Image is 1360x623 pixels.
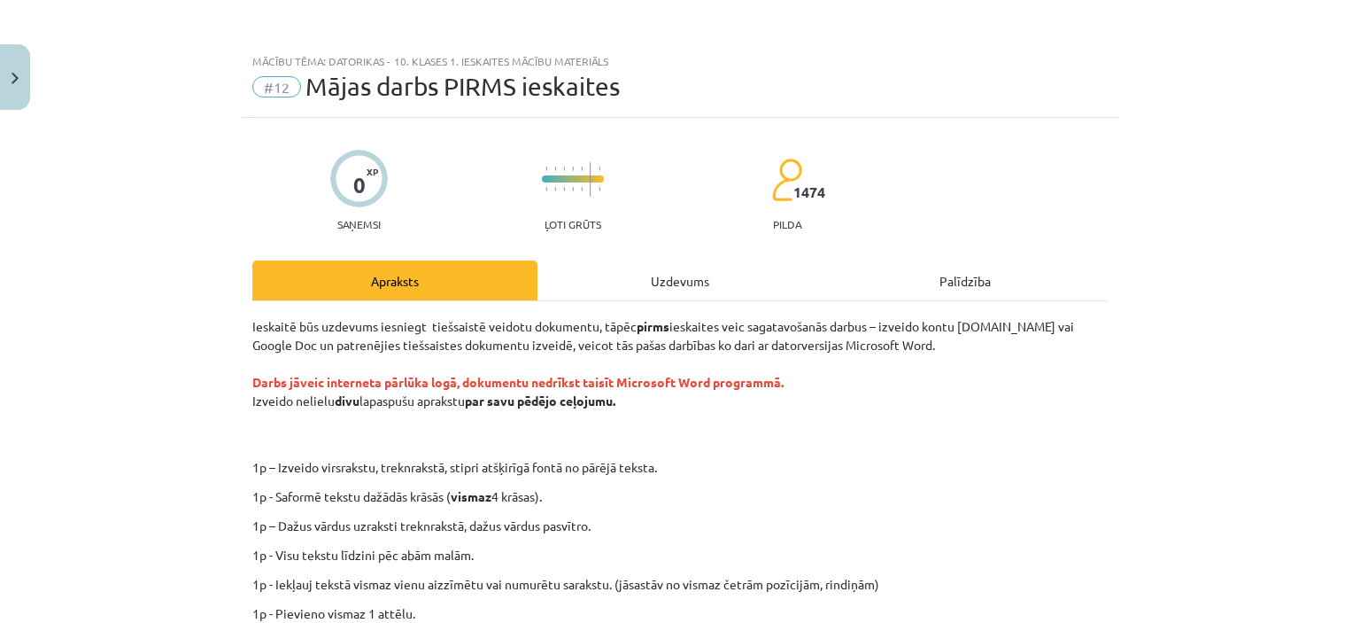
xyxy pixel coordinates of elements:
[252,575,1108,594] p: 1p - Iekļauj tekstā vismaz vienu aizzīmētu vai numurētu sarakstu. (jāsastāv no vismaz četrām pozī...
[545,218,601,230] p: Ļoti grūts
[637,318,669,334] strong: pirms
[252,55,1108,67] div: Mācību tēma: Datorikas - 10. klases 1. ieskaites mācību materiāls
[335,393,359,409] strong: divu
[252,517,1108,535] p: 1p – Dažus vārdus uzraksti treknrakstā, dažus vārdus pasvītro.
[352,458,1124,477] p: 1p – Izveido virsrakstu, treknrakstā, stipri atšķirīgā fontā no pārējā teksta.
[305,72,620,101] span: Mājas darbs PIRMS ieskaites
[252,604,1108,623] p: 1p - Pievieno vismaz 1 attēlu.
[599,167,600,171] img: icon-short-line-57e1e144782c952c97e751825c79c345078a6d821885a25fce030b3d8c18986b.svg
[465,393,615,409] strong: par savu pēdējo ceļojumu.
[793,184,825,200] span: 1474
[581,167,583,171] img: icon-short-line-57e1e144782c952c97e751825c79c345078a6d821885a25fce030b3d8c18986b.svg
[252,374,784,390] strong: Darbs jāveic interneta pārlūka logā, dokumentu nedrīkst taisīt Microsoft Word programmā.
[252,487,1108,506] p: 1p - Saformē tekstu dažādās krāsās ( 4 krāsas).
[545,167,547,171] img: icon-short-line-57e1e144782c952c97e751825c79c345078a6d821885a25fce030b3d8c18986b.svg
[563,167,565,171] img: icon-short-line-57e1e144782c952c97e751825c79c345078a6d821885a25fce030b3d8c18986b.svg
[823,261,1108,300] div: Palīdzība
[545,187,547,191] img: icon-short-line-57e1e144782c952c97e751825c79c345078a6d821885a25fce030b3d8c18986b.svg
[554,187,556,191] img: icon-short-line-57e1e144782c952c97e751825c79c345078a6d821885a25fce030b3d8c18986b.svg
[537,261,823,300] div: Uzdevums
[572,167,574,171] img: icon-short-line-57e1e144782c952c97e751825c79c345078a6d821885a25fce030b3d8c18986b.svg
[252,76,301,97] span: #12
[773,218,801,230] p: pilda
[353,173,366,198] div: 0
[252,317,1108,448] p: Ieskaitē būs uzdevums iesniegt tiešsaistē veidotu dokumentu, tāpēc ieskaites veic sagatavošanās d...
[252,546,1108,565] p: 1p - Visu tekstu līdzini pēc abām malām.
[451,488,491,504] strong: vismaz
[252,261,537,300] div: Apraksts
[330,218,388,230] p: Saņemsi
[581,187,583,191] img: icon-short-line-57e1e144782c952c97e751825c79c345078a6d821885a25fce030b3d8c18986b.svg
[572,187,574,191] img: icon-short-line-57e1e144782c952c97e751825c79c345078a6d821885a25fce030b3d8c18986b.svg
[554,167,556,171] img: icon-short-line-57e1e144782c952c97e751825c79c345078a6d821885a25fce030b3d8c18986b.svg
[599,187,600,191] img: icon-short-line-57e1e144782c952c97e751825c79c345078a6d821885a25fce030b3d8c18986b.svg
[12,73,19,84] img: icon-close-lesson-0947bae3869378f0d4975bcd49f059093ad1ed9edebbc8119c70593378902aed.svg
[367,167,378,176] span: XP
[563,187,565,191] img: icon-short-line-57e1e144782c952c97e751825c79c345078a6d821885a25fce030b3d8c18986b.svg
[771,158,802,202] img: students-c634bb4e5e11cddfef0936a35e636f08e4e9abd3cc4e673bd6f9a4125e45ecb1.svg
[590,162,591,197] img: icon-long-line-d9ea69661e0d244f92f715978eff75569469978d946b2353a9bb055b3ed8787d.svg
